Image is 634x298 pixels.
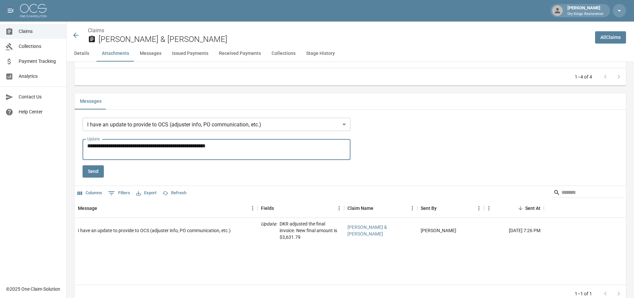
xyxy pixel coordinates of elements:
[567,11,603,17] p: Dry Kings Restoration
[525,199,540,218] div: Sent At
[75,199,258,218] div: Message
[214,46,266,62] button: Received Payments
[334,203,344,213] button: Menu
[88,27,104,34] a: Claims
[565,5,606,17] div: [PERSON_NAME]
[516,204,525,213] button: Sort
[347,199,373,218] div: Claim Name
[595,31,626,44] a: AllClaims
[6,286,60,292] div: © 2025 One Claim Solution
[437,204,446,213] button: Sort
[575,290,592,297] p: 1–1 of 1
[161,188,188,198] button: Refresh
[78,199,97,218] div: Message
[248,203,258,213] button: Menu
[301,46,340,62] button: Stage History
[553,187,625,199] div: Search
[347,224,414,237] a: [PERSON_NAME] & [PERSON_NAME]
[4,4,17,17] button: open drawer
[484,218,544,243] div: [DATE] 7:26 PM
[484,199,544,218] div: Sent At
[421,227,456,234] div: Diego Zavala
[19,93,61,100] span: Contact Us
[421,199,437,218] div: Sent By
[75,93,107,109] button: Messages
[280,221,341,240] p: DKR adjusted the final invoice. New final amount is $3,631.79
[67,46,634,62] div: anchor tabs
[484,203,494,213] button: Menu
[575,74,592,80] p: 1–4 of 4
[83,165,104,178] button: Send
[97,46,134,62] button: Attachments
[258,199,344,218] div: Fields
[106,188,132,199] button: Show filters
[167,46,214,62] button: Issued Payments
[134,46,167,62] button: Messages
[88,27,590,35] nav: breadcrumb
[87,136,100,142] label: Update
[19,43,61,50] span: Collections
[19,73,61,80] span: Analytics
[83,118,350,131] div: I have an update to provide to OCS (adjuster info, PO communication, etc.)
[417,199,484,218] div: Sent By
[75,93,626,109] div: related-list tabs
[78,227,231,234] div: I have an update to provide to OCS (adjuster info, PO communication, etc.)
[97,204,106,213] button: Sort
[19,28,61,35] span: Claims
[373,204,383,213] button: Sort
[19,108,61,115] span: Help Center
[474,203,484,213] button: Menu
[407,203,417,213] button: Menu
[274,204,283,213] button: Sort
[19,58,61,65] span: Payment Tracking
[76,188,104,198] button: Select columns
[261,199,274,218] div: Fields
[134,188,158,198] button: Export
[20,4,47,17] img: ocs-logo-white-transparent.png
[266,46,301,62] button: Collections
[67,46,97,62] button: Details
[99,35,590,44] h2: [PERSON_NAME] & [PERSON_NAME]
[344,199,417,218] div: Claim Name
[261,221,277,240] p: Update :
